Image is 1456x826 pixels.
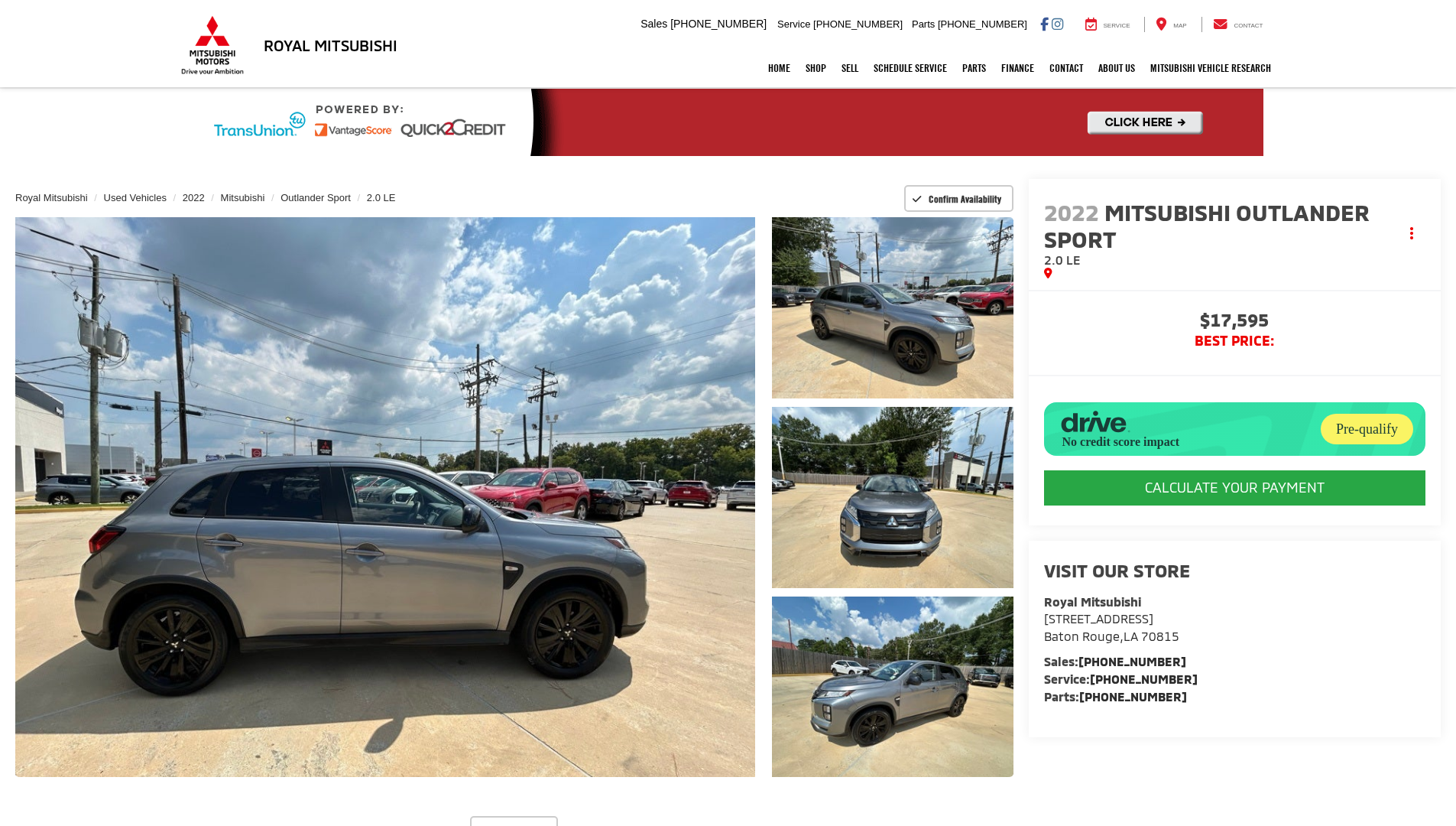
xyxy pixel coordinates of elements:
a: About Us [1091,49,1143,87]
h3: Royal Mitsubishi [264,37,397,54]
a: Facebook: Click to visit our Facebook page [1040,18,1049,30]
a: Contact [1201,17,1275,32]
: CALCULATE YOUR PAYMENT [1044,470,1425,506]
a: [PHONE_NUMBER] [1078,654,1186,668]
a: 2.0 LE [367,192,396,203]
span: [PHONE_NUMBER] [813,18,903,30]
span: Mitsubishi Outlander Sport [1044,198,1370,252]
a: Home [760,49,798,87]
a: Expand Photo 3 [772,597,1013,778]
span: Parts [912,18,935,30]
button: Actions [1399,220,1425,247]
span: Sales [640,18,667,30]
span: 2.0 LE [1044,252,1081,267]
a: 2022 [183,192,205,203]
span: [PHONE_NUMBER] [670,18,767,30]
img: 2022 Mitsubishi Outlander Sport 2.0 LE [8,214,762,780]
a: [STREET_ADDRESS] Baton Rouge,LA 70815 [1044,611,1179,643]
span: Service [777,18,810,30]
span: $17,595 [1044,311,1425,333]
span: [STREET_ADDRESS] [1044,611,1153,626]
span: dropdown dots [1410,227,1413,239]
a: Sell [834,49,866,87]
a: Map [1144,17,1198,32]
a: Expand Photo 1 [772,217,1013,398]
a: Contact [1042,49,1091,87]
strong: Parts: [1044,689,1187,704]
a: Service [1074,17,1142,32]
img: Quick2Credit [193,89,1263,156]
strong: Royal Mitsubishi [1044,594,1141,609]
a: Parts: Opens in a new tab [955,49,994,87]
a: Mitsubishi [221,192,265,203]
span: 2022 [1044,198,1099,226]
a: Finance [994,49,1042,87]
span: Service [1104,22,1130,29]
strong: Service: [1044,672,1198,686]
h2: Visit our Store [1044,561,1425,580]
span: Map [1173,22,1186,29]
img: 2022 Mitsubishi Outlander Sport 2.0 LE [769,594,1015,779]
a: Shop [798,49,834,87]
span: BEST PRICE: [1044,333,1425,349]
img: 2022 Mitsubishi Outlander Sport 2.0 LE [769,215,1015,400]
a: Instagram: Click to visit our Instagram page [1052,18,1063,30]
span: Confirm Availability [929,193,1001,205]
img: Mitsubishi [178,15,247,75]
a: Used Vehicles [104,192,167,203]
span: 70815 [1141,629,1179,643]
a: Schedule Service: Opens in a new tab [866,49,955,87]
a: Expand Photo 0 [15,217,755,777]
span: , [1044,629,1179,643]
strong: Sales: [1044,654,1186,668]
a: [PHONE_NUMBER] [1090,672,1198,686]
a: [PHONE_NUMBER] [1079,689,1187,704]
a: Royal Mitsubishi [15,192,88,203]
span: LA [1124,629,1138,643]
span: [PHONE_NUMBER] [938,18,1027,30]
a: Outlander Sport [280,192,351,203]
a: Mitsubishi Vehicle Research [1143,49,1279,87]
span: Baton Rouge [1044,629,1120,643]
img: 2022 Mitsubishi Outlander Sport 2.0 LE [769,405,1015,590]
span: Contact [1234,22,1263,29]
button: Confirm Availability [904,185,1013,212]
a: Expand Photo 2 [772,407,1013,588]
